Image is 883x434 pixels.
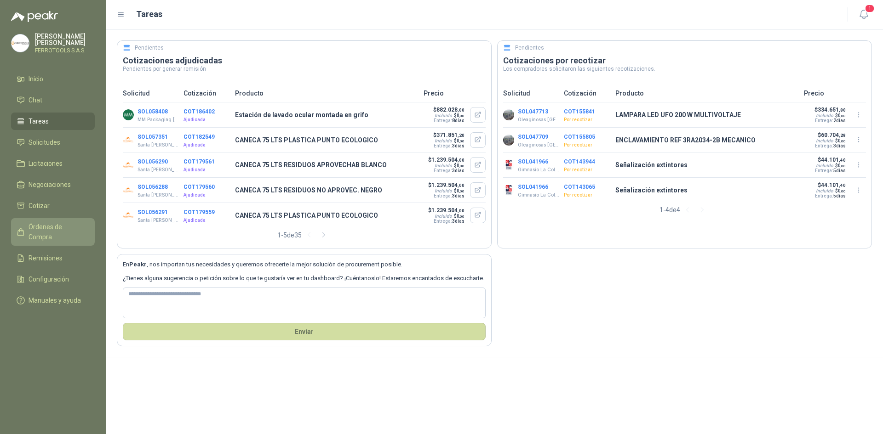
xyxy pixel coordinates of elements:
p: $ [814,182,846,188]
span: ,40 [839,158,846,163]
p: ¿Tienes alguna sugerencia o petición sobre lo que te gustaría ver en tu dashboard? ¡Cuéntanoslo! ... [123,274,486,283]
button: COT179560 [183,184,215,190]
p: Santa [PERSON_NAME] [138,192,179,199]
span: $ [835,113,846,118]
a: Remisiones [11,249,95,267]
span: ,00 [841,139,846,143]
p: Cotización [183,88,229,98]
a: Inicio [11,70,95,88]
span: ,00 [459,189,464,193]
span: Manuales y ayuda [29,295,81,305]
p: Oleaginosas [GEOGRAPHIC_DATA][PERSON_NAME] [518,116,560,124]
h1: Tareas [136,8,162,21]
button: COT155841 [564,108,595,115]
p: Ajudicada [183,192,229,199]
span: ,00 [841,164,846,168]
span: 1 [865,4,875,13]
span: Solicitudes [29,137,60,147]
p: ENCLAVAMIENTO REF 3RA2034-2B MECANICO [615,135,798,145]
span: ,00 [459,139,464,143]
p: CANECA 75 LTS RESIDUOS NO APROVEC. NEGRO [235,185,418,195]
span: Cotizar [29,201,50,211]
span: $ [835,138,846,143]
p: Solicitud [123,88,178,98]
p: FERROTOOLS S.A.S. [35,48,95,53]
p: Entrega: [428,168,464,173]
p: Entrega: [428,219,464,224]
button: COT179561 [183,158,215,165]
div: Incluido [816,163,833,168]
a: Configuración [11,271,95,288]
h3: Cotizaciones adjudicadas [123,55,486,66]
img: Company Logo [123,159,134,170]
span: Remisiones [29,253,63,263]
button: SOL047709 [518,134,548,140]
span: Tareas [29,116,49,126]
p: CANECA 75 LTS RESIDUOS APROVECHAB BLANCO [235,160,418,170]
img: Logo peakr [11,11,58,22]
p: Por recotizar [564,166,610,174]
a: Tareas [11,113,95,130]
span: 5 días [833,193,846,198]
span: Órdenes de Compra [29,222,86,242]
span: ,20 [458,133,464,138]
span: ,00 [841,114,846,118]
div: Incluido [816,188,833,193]
button: 1 [855,6,872,23]
span: Licitaciones [29,158,63,169]
span: ,00 [841,189,846,193]
button: SOL056290 [138,158,168,165]
span: Negociaciones [29,180,71,190]
span: ,40 [839,183,846,188]
span: 1.239.504 [431,182,464,188]
p: Santa [PERSON_NAME] [138,217,179,224]
span: Configuración [29,274,69,284]
button: COT155805 [564,134,595,140]
div: Incluido [816,138,833,143]
span: 0 [457,113,464,118]
span: 2 días [833,118,846,123]
img: Company Logo [11,34,29,52]
p: Entrega: [428,193,464,198]
p: Estación de lavado ocular montada en grifo [235,110,418,120]
button: COT143944 [564,158,595,165]
span: $ [454,163,464,168]
img: Company Logo [503,185,514,196]
p: $ [433,132,464,138]
button: COT143065 [564,184,595,190]
p: Ajudicada [183,116,229,124]
div: Incluido [435,188,452,193]
a: Negociaciones [11,176,95,193]
span: ,00 [458,158,464,163]
span: 60.704 [821,132,846,138]
p: Señalización extintores [615,185,798,195]
p: $ [814,132,846,138]
p: CANECA 75 LTS PLASTICA PUNTO ECOLOGICO [235,210,418,220]
p: Entrega: [814,118,846,123]
div: Incluido [435,214,452,219]
p: Los compradores solicitaron las siguientes recotizaciones. [503,66,866,72]
span: ,80 [839,107,846,113]
p: Precio [804,88,866,98]
span: 5 días [833,168,846,173]
span: $ [835,163,846,168]
h5: Pendientes [515,44,544,52]
span: 334.651 [818,107,846,113]
span: 3 días [452,168,464,173]
button: SOL041966 [518,184,548,190]
span: 0 [838,163,846,168]
p: Producto [615,88,798,98]
p: Santa [PERSON_NAME] [138,166,179,174]
button: COT186402 [183,108,215,115]
p: CANECA 75 LTS PLASTICA PUNTO ECOLOGICO [235,135,418,145]
p: Entrega: [433,118,464,123]
p: Ajudicada [183,217,229,224]
p: $ [433,107,464,113]
p: $ [428,157,464,163]
p: Entrega: [814,193,846,198]
button: COT179559 [183,209,215,215]
span: 0 [838,188,846,193]
p: Gimnasio La Colina [518,166,560,174]
p: Gimnasio La Colina [518,192,560,199]
p: Santa [PERSON_NAME] [138,141,179,149]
